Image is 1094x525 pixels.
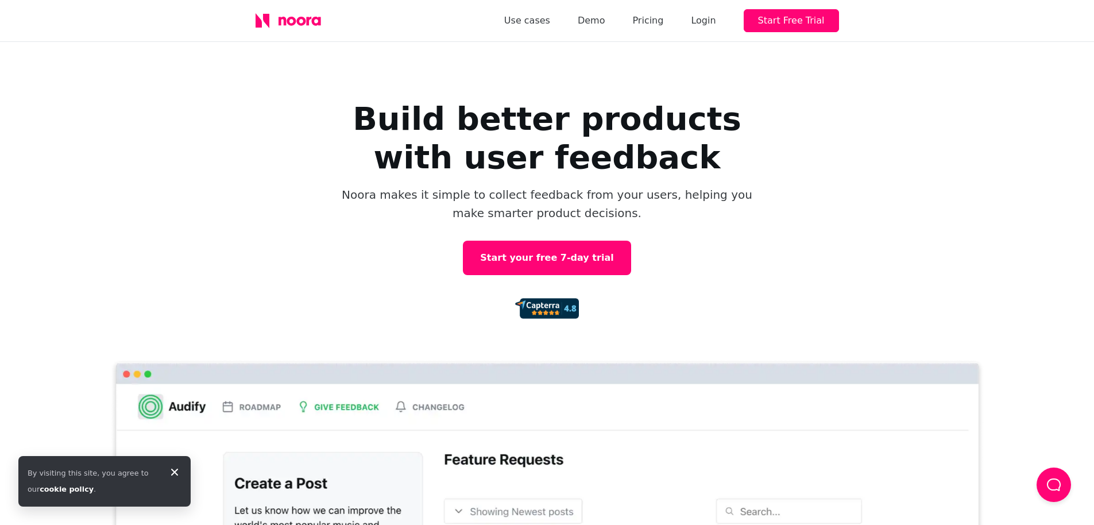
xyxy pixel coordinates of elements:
[1037,468,1071,502] button: Load Chat
[744,9,839,32] button: Start Free Trial
[504,13,550,29] a: Use cases
[341,186,754,222] p: Noora makes it simple to collect feedback from your users, helping you make smarter product decis...
[463,241,631,275] a: Start your free 7-day trial
[28,465,159,497] div: By visiting this site, you agree to our .
[691,13,716,29] div: Login
[40,485,94,493] a: cookie policy
[515,298,578,319] img: 92d72d4f0927c2c8b0462b8c7b01ca97.png
[318,99,777,176] h1: Build better products with user feedback
[578,13,605,29] a: Demo
[632,13,663,29] a: Pricing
